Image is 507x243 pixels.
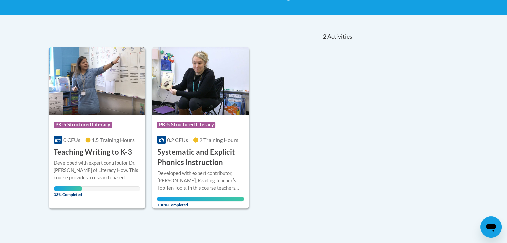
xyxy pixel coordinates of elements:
h3: Teaching Writing to K-3 [54,147,132,157]
div: Your progress [157,197,244,201]
span: PK-5 Structured Literacy [157,122,215,128]
span: 33% Completed [54,186,82,197]
span: Activities [327,33,352,40]
iframe: Button to launch messaging window [480,216,502,238]
span: 0.2 CEUs [167,137,188,143]
span: 0 CEUs [63,137,80,143]
span: 1.5 Training Hours [92,137,135,143]
div: Developed with expert contributor Dr. [PERSON_NAME] of Literacy How. This course provides a resea... [54,159,141,181]
div: Developed with expert contributor, [PERSON_NAME], Reading Teacherʹs Top Ten Tools. In this course... [157,170,244,192]
span: 2 Training Hours [199,137,238,143]
span: 100% Completed [157,197,244,207]
h3: Systematic and Explicit Phonics Instruction [157,147,244,168]
img: Course Logo [49,47,146,115]
div: Your progress [54,186,82,191]
a: Course LogoPK-5 Structured Literacy0.2 CEUs2 Training Hours Systematic and Explicit Phonics Instr... [152,47,249,208]
img: Course Logo [152,47,249,115]
span: 2 [323,33,326,40]
span: PK-5 Structured Literacy [54,122,112,128]
a: Course LogoPK-5 Structured Literacy0 CEUs1.5 Training Hours Teaching Writing to K-3Developed with... [49,47,146,208]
